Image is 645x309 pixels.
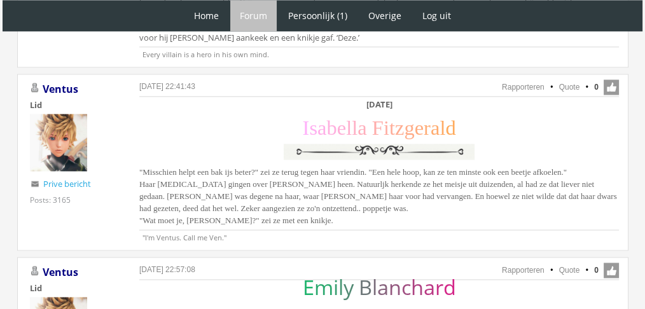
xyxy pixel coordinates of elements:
span: Like deze post [604,263,619,278]
span: y [343,273,354,301]
div: Posts: 3165 [30,195,71,205]
span: 0 [594,81,599,93]
a: Rapporteren [502,266,544,275]
span: Like deze post [604,79,619,95]
span: l [338,273,343,301]
span: g [404,116,414,139]
b: [DATE] [366,99,392,110]
span: l [440,116,445,139]
span: e [415,116,424,139]
span: a [377,273,389,301]
span: c [401,273,411,301]
span: i [384,116,389,139]
a: Rapporteren [502,83,544,92]
a: Ventus [43,265,78,279]
span: r [424,116,431,139]
a: Prive bericht [43,178,91,189]
span: r [435,273,443,301]
span: s [309,116,317,139]
a: [DATE] 22:57:08 [139,265,195,274]
span: F [372,116,384,139]
p: Every villain is a hero in his own mind. [139,46,619,59]
span: h [411,273,424,301]
span: t [389,116,395,139]
a: Ventus [43,82,78,96]
a: Quote [559,83,580,92]
span: l [372,273,377,301]
span: a [431,116,440,139]
div: Lid [30,282,119,294]
span: a [317,116,326,139]
img: Gebruiker is offline [30,83,40,93]
a: [DATE] 22:41:43 [139,82,195,91]
span: n [389,273,401,301]
span: d [443,273,456,301]
span: l [352,116,357,139]
span: m [314,273,333,301]
div: Lid [30,99,119,111]
span: e [337,116,346,139]
img: Gebruiker is offline [30,266,40,276]
span: i [333,273,338,301]
span: b [326,116,336,139]
p: "I'm Ventus. Call me Ven." [139,230,619,242]
span: "Misschien helpt een bak ijs beter?" zei ze terug tegen haar vriendin. "Een hele hoop, kan ze ten... [139,167,617,225]
span: I [303,116,310,139]
span: l [346,116,352,139]
span: d [445,116,455,139]
a: Quote [559,266,580,275]
span: a [357,116,366,139]
span: B [359,273,372,301]
img: y0w1XJ0.png [281,141,478,163]
span: E [303,273,314,301]
span: z [395,116,404,139]
span: 0 [594,264,599,276]
img: Ventus [30,114,87,171]
span: a [424,273,435,301]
